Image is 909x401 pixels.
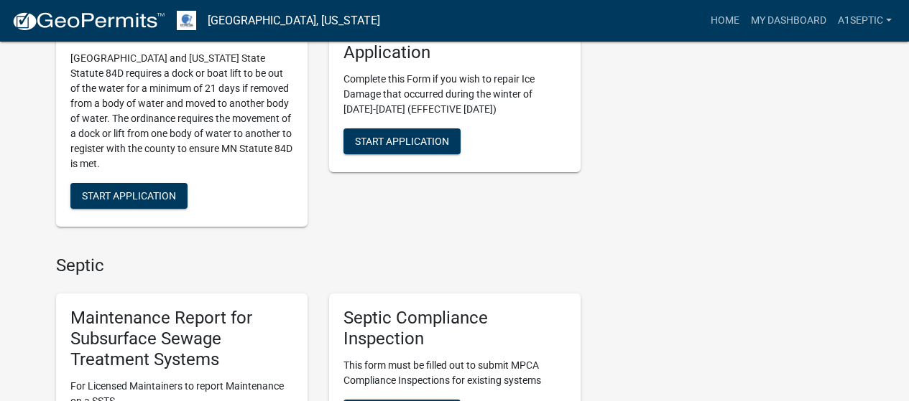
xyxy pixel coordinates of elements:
span: Start Application [82,190,176,202]
button: Start Application [343,128,461,154]
p: Complete this Form if you wish to repair Ice Damage that occurred during the winter of [DATE]-[DA... [343,72,566,117]
p: This form must be filled out to submit MPCA Compliance Inspections for existing systems [343,358,566,388]
p: [GEOGRAPHIC_DATA] and [US_STATE] State Statute 84D requires a dock or boat lift to be out of the ... [70,51,293,171]
button: Start Application [70,183,188,209]
img: Otter Tail County, Minnesota [177,11,196,30]
h5: Ice Damage Repair Application [343,22,566,64]
a: [GEOGRAPHIC_DATA], [US_STATE] [208,9,380,33]
span: Start Application [355,136,449,147]
a: A1SEPTIC [832,7,898,34]
h5: Maintenance Report for Subsurface Sewage Treatment Systems [70,308,293,369]
a: Home [705,7,745,34]
h4: Septic [56,255,581,276]
a: My Dashboard [745,7,832,34]
h5: Septic Compliance Inspection [343,308,566,349]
